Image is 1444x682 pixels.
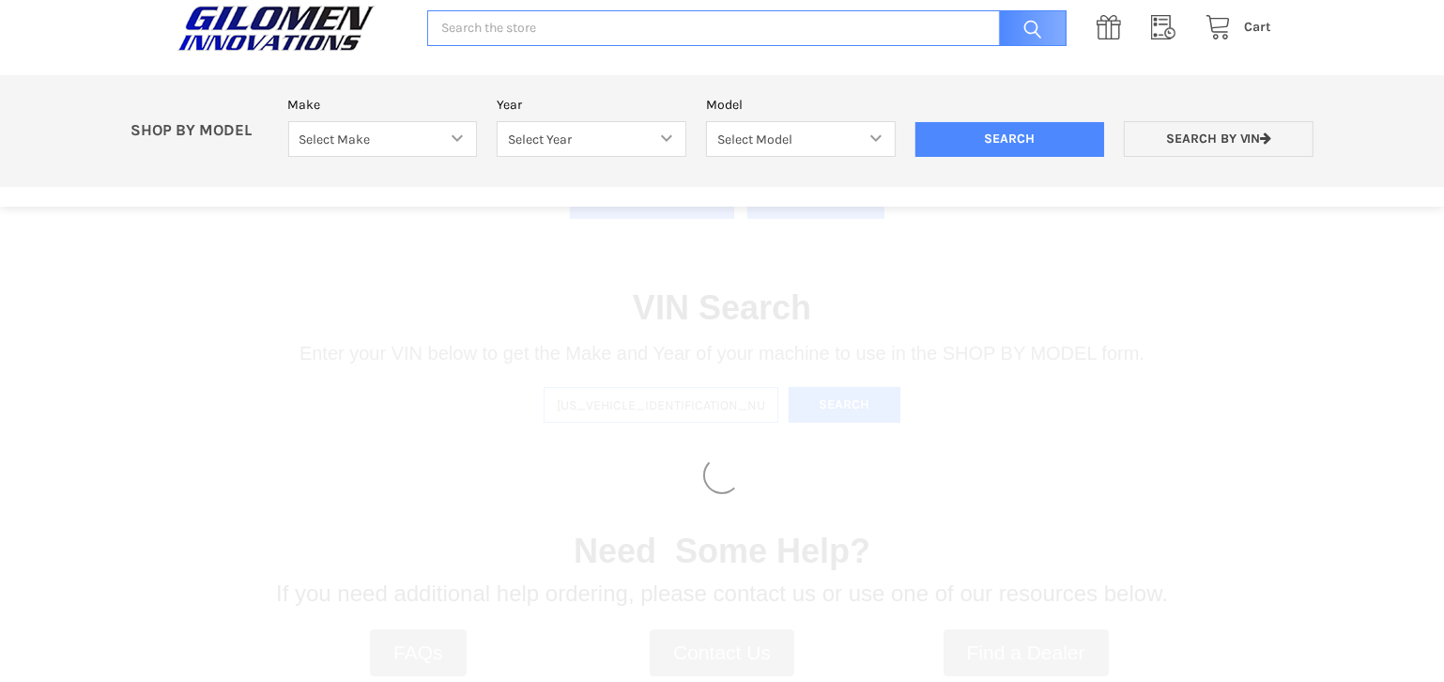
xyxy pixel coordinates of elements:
[173,5,379,52] img: GILOMEN INNOVATIONS
[706,95,896,115] label: Model
[427,10,1067,47] input: Search the store
[1244,19,1271,35] span: Cart
[497,95,686,115] label: Year
[173,5,407,52] a: GILOMEN INNOVATIONS
[288,95,478,115] label: Make
[121,121,279,141] p: SHOP BY MODEL
[1124,121,1313,158] a: Search by VIN
[990,10,1067,47] input: Search
[915,122,1105,158] input: Search
[1195,16,1271,39] a: Cart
